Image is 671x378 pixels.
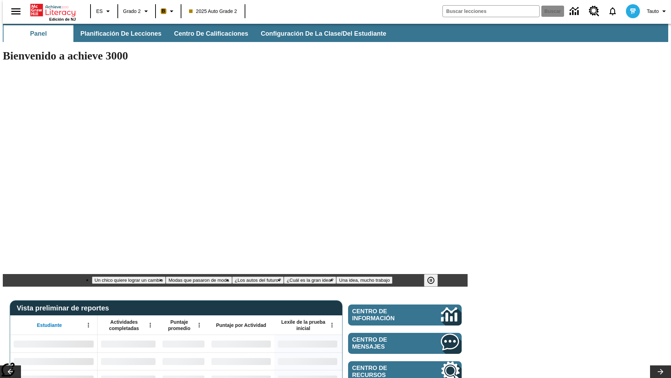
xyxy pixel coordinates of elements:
[424,274,438,287] button: Pausar
[158,5,179,17] button: Boost El color de la clase es anaranjado claro. Cambiar el color de la clase.
[96,8,103,15] span: ES
[443,6,539,17] input: Buscar campo
[232,276,284,284] button: Diapositiva 3 ¿Los autos del futuro?
[92,276,166,284] button: Diapositiva 1 Un chico quiere lograr un cambio
[98,335,159,352] div: Sin datos,
[255,25,392,42] button: Configuración de la clase/del estudiante
[604,2,622,20] a: Notificaciones
[159,335,208,352] div: Sin datos,
[348,304,462,325] a: Centro de información
[123,8,141,15] span: Grado 2
[101,319,147,331] span: Actividades completadas
[98,352,159,370] div: Sin datos,
[216,322,266,328] span: Puntaje por Actividad
[49,17,76,21] span: Edición de NJ
[17,304,113,312] span: Vista preliminar de reportes
[3,25,392,42] div: Subbarra de navegación
[650,365,671,378] button: Carrusel de lecciones, seguir
[3,49,468,62] h1: Bienvenido a achieve 3000
[644,5,671,17] button: Perfil/Configuración
[647,8,659,15] span: Tauto
[30,3,76,17] a: Portada
[261,30,386,38] span: Configuración de la clase/del estudiante
[278,319,329,331] span: Lexile de la prueba inicial
[565,2,585,21] a: Centro de información
[626,4,640,18] img: avatar image
[585,2,604,21] a: Centro de recursos, Se abrirá en una pestaña nueva.
[352,308,418,322] span: Centro de información
[284,276,336,284] button: Diapositiva 4 ¿Cuál es la gran idea?
[174,30,248,38] span: Centro de calificaciones
[424,274,445,287] div: Pausar
[327,320,337,330] button: Abrir menú
[348,333,462,354] a: Centro de mensajes
[120,5,153,17] button: Grado: Grado 2, Elige un grado
[80,30,161,38] span: Planificación de lecciones
[6,1,26,22] button: Abrir el menú lateral
[30,2,76,21] div: Portada
[352,336,420,350] span: Centro de mensajes
[336,276,392,284] button: Diapositiva 5 Una idea, mucho trabajo
[622,2,644,20] button: Escoja un nuevo avatar
[194,320,204,330] button: Abrir menú
[166,276,232,284] button: Diapositiva 2 Modas que pasaron de moda
[145,320,156,330] button: Abrir menú
[83,320,94,330] button: Abrir menú
[162,7,165,15] span: B
[75,25,167,42] button: Planificación de lecciones
[93,5,115,17] button: Lenguaje: ES, Selecciona un idioma
[3,25,73,42] button: Panel
[168,25,254,42] button: Centro de calificaciones
[30,30,47,38] span: Panel
[189,8,237,15] span: 2025 Auto Grade 2
[3,24,668,42] div: Subbarra de navegación
[37,322,62,328] span: Estudiante
[159,352,208,370] div: Sin datos,
[163,319,196,331] span: Puntaje promedio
